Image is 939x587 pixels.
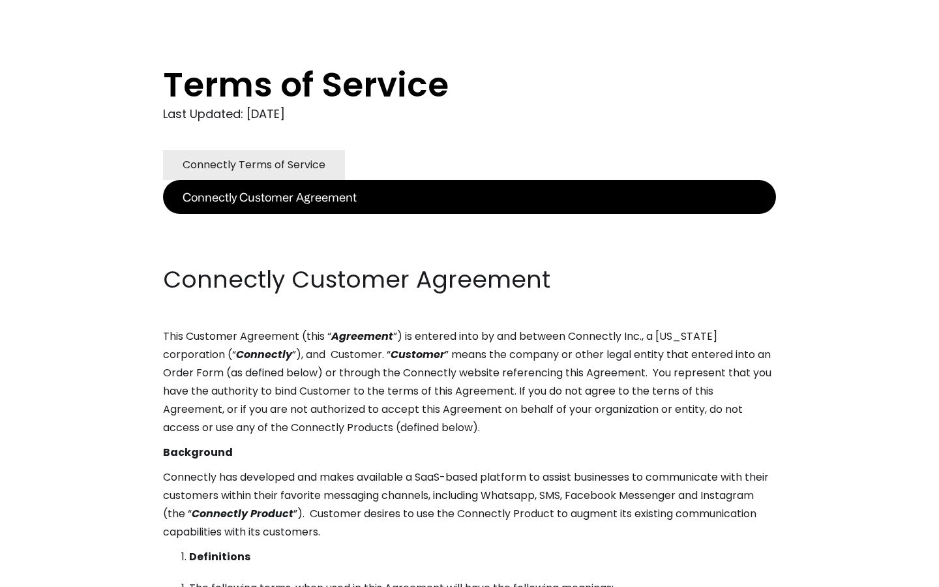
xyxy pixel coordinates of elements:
[163,104,776,124] div: Last Updated: [DATE]
[163,263,776,296] h2: Connectly Customer Agreement
[163,327,776,437] p: This Customer Agreement (this “ ”) is entered into by and between Connectly Inc., a [US_STATE] co...
[183,188,357,206] div: Connectly Customer Agreement
[236,347,292,362] em: Connectly
[163,445,233,460] strong: Background
[26,564,78,582] ul: Language list
[391,347,445,362] em: Customer
[163,214,776,232] p: ‍
[163,468,776,541] p: Connectly has developed and makes available a SaaS-based platform to assist businesses to communi...
[13,563,78,582] aside: Language selected: English
[192,506,293,521] em: Connectly Product
[189,549,250,564] strong: Definitions
[163,239,776,257] p: ‍
[163,65,724,104] h1: Terms of Service
[331,329,393,344] em: Agreement
[183,156,325,174] div: Connectly Terms of Service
